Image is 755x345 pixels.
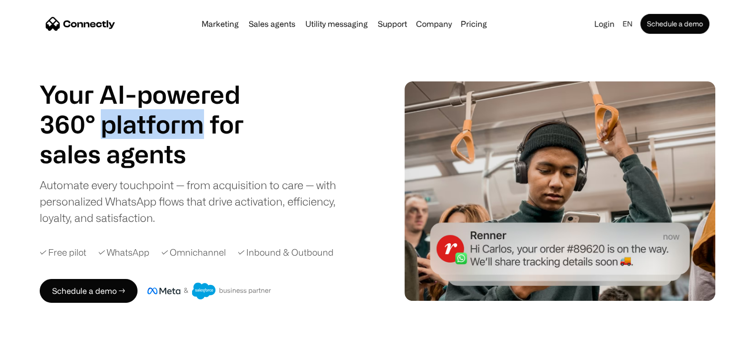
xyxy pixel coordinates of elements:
[40,79,268,139] h1: Your AI-powered 360° platform for
[40,279,137,303] a: Schedule a demo →
[245,20,299,28] a: Sales agents
[46,16,115,31] a: home
[622,17,632,31] div: en
[40,139,268,169] div: 1 of 4
[374,20,411,28] a: Support
[40,139,268,169] div: carousel
[457,20,491,28] a: Pricing
[161,246,226,259] div: ✓ Omnichannel
[147,282,272,299] img: Meta and Salesforce business partner badge.
[590,17,618,31] a: Login
[10,327,60,342] aside: Language selected: English
[40,177,352,226] div: Automate every touchpoint — from acquisition to care — with personalized WhatsApp flows that driv...
[238,246,334,259] div: ✓ Inbound & Outbound
[413,17,455,31] div: Company
[640,14,709,34] a: Schedule a demo
[20,328,60,342] ul: Language list
[416,17,452,31] div: Company
[301,20,372,28] a: Utility messaging
[40,139,268,169] h1: sales agents
[40,246,86,259] div: ✓ Free pilot
[618,17,638,31] div: en
[98,246,149,259] div: ✓ WhatsApp
[198,20,243,28] a: Marketing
